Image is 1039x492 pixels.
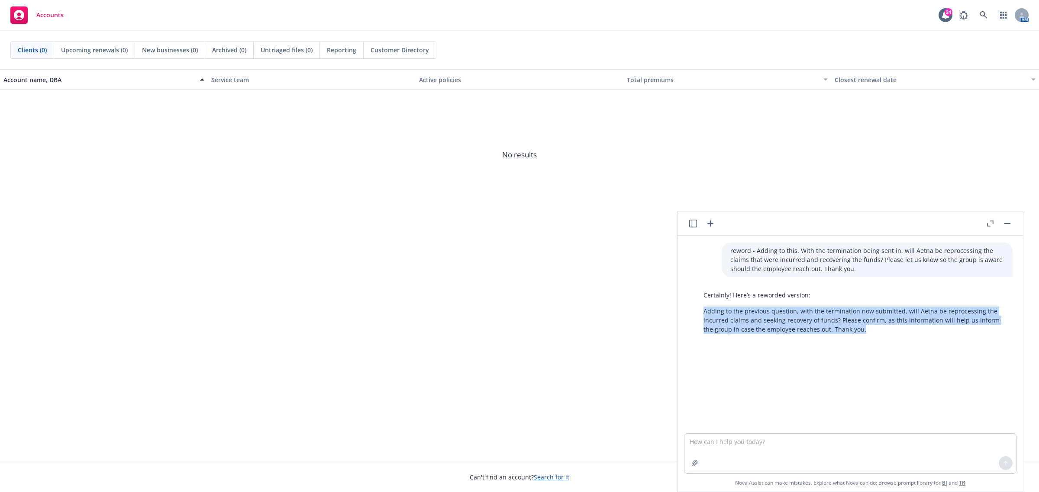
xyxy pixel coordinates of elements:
a: Accounts [7,3,67,27]
button: Service team [208,69,416,90]
p: Certainly! Here’s a reworded version: [703,291,1004,300]
button: Total premiums [623,69,831,90]
a: Search [975,6,992,24]
div: Service team [211,75,412,84]
div: Closest renewal date [835,75,1026,84]
span: Upcoming renewals (0) [61,45,128,54]
span: New businesses (0) [142,45,198,54]
a: TR [959,479,965,486]
div: Active policies [419,75,620,84]
p: reword - Adding to this. With the termination being sent in, will Aetna be reprocessing the claim... [730,246,1004,273]
a: BI [942,479,947,486]
span: Nova Assist can make mistakes. Explore what Nova can do: Browse prompt library for and [735,474,965,492]
div: 24 [945,8,952,16]
span: Accounts [36,12,64,19]
span: Untriaged files (0) [261,45,313,54]
span: Archived (0) [212,45,246,54]
a: Switch app [995,6,1012,24]
span: Customer Directory [371,45,429,54]
button: Closest renewal date [831,69,1039,90]
button: Active policies [416,69,623,90]
a: Search for it [534,473,569,481]
span: Clients (0) [18,45,47,54]
div: Total premiums [627,75,818,84]
a: Report a Bug [955,6,972,24]
div: Account name, DBA [3,75,195,84]
span: Can't find an account? [470,473,569,482]
span: Reporting [327,45,356,54]
p: Adding to the previous question, with the termination now submitted, will Aetna be reprocessing t... [703,307,1004,334]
